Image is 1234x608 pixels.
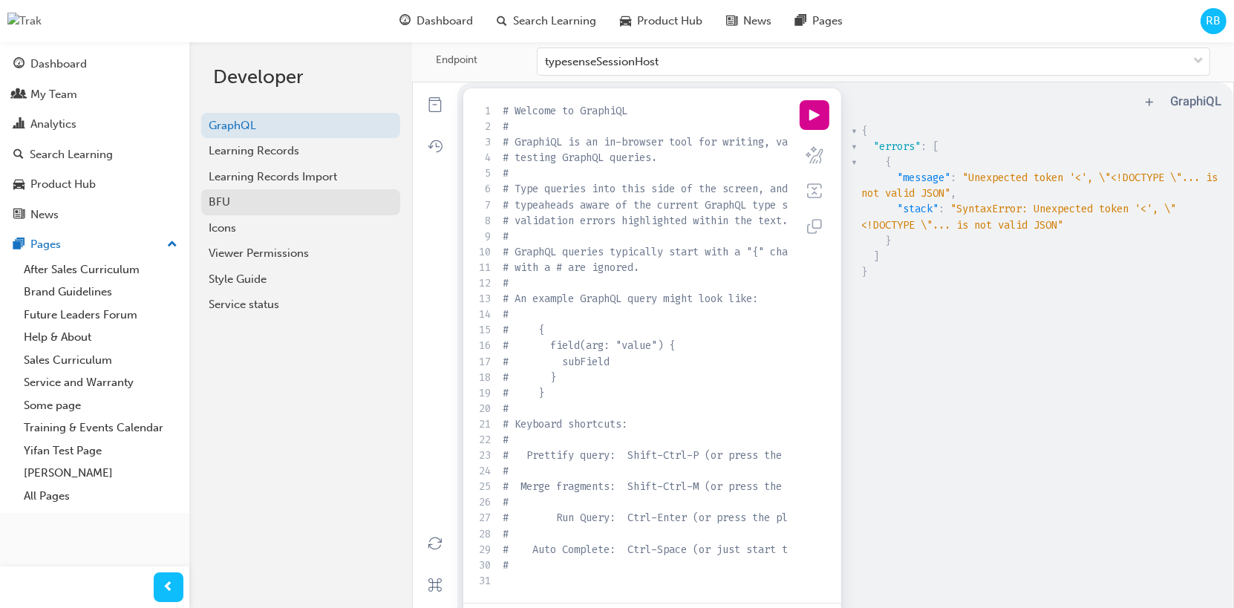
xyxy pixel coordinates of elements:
[475,244,491,260] div: 10
[503,182,936,196] span: # Type queries into this side of the screen, and you will see intelligent
[503,355,610,369] span: # subField
[6,50,183,78] a: Dashboard
[874,140,921,154] span: "errors"
[503,495,509,509] span: #
[6,141,183,169] a: Search Learning
[201,241,400,267] a: Viewer Permissions
[209,296,393,313] div: Service status
[475,401,491,416] div: 20
[475,416,491,432] div: 21
[475,510,491,526] div: 27
[886,234,892,248] span: }
[1201,8,1227,34] button: RB
[503,558,509,572] span: #
[18,485,183,508] a: All Pages
[7,13,42,30] a: Trak
[475,275,491,291] div: 12
[18,349,183,372] a: Sales Curriculum
[503,339,675,353] span: # field(arg: "value") {
[1207,13,1221,30] span: RB
[951,186,957,200] span: ,
[800,212,829,241] button: Copy query (Shift-Ctrl-C)
[503,307,509,321] span: #
[201,215,400,241] a: Icons
[475,103,491,119] div: 1
[951,171,957,185] span: :
[13,209,25,222] span: news-icon
[503,151,657,165] span: # testing GraphQL queries.
[862,265,868,279] span: }
[503,166,509,180] span: #
[545,53,659,71] div: typesenseSessionHost
[6,231,183,258] button: Pages
[18,462,183,485] a: [PERSON_NAME]
[30,116,76,133] div: Analytics
[503,386,544,400] span: # }
[18,439,183,462] a: Yifan Test Page
[800,176,829,206] button: Merge fragments into query (Shift-Ctrl-M)
[209,143,393,160] div: Learning Records
[503,464,509,478] span: #
[18,258,183,281] a: After Sales Curriculum
[18,304,183,327] a: Future Leaders Forum
[485,6,608,36] a: search-iconSearch Learning
[475,338,491,353] div: 16
[30,236,61,253] div: Pages
[419,527,451,560] button: Re-fetch GraphQL schema
[209,271,393,288] div: Style Guide
[503,214,788,228] span: # validation errors highlighted within the text.
[388,6,485,36] a: guage-iconDashboard
[13,148,24,162] span: search-icon
[213,65,388,89] h2: Developer
[163,578,174,597] span: prev-icon
[1140,93,1158,111] button: Add tab
[463,88,841,604] section: Query Editor
[475,558,491,573] div: 30
[201,138,400,164] a: Learning Records
[503,261,639,275] span: # with a # are ignored.
[886,155,892,169] span: {
[475,322,491,338] div: 15
[503,448,883,462] span: # Prettify query: Shift-Ctrl-P (or press the prettify button)
[475,166,491,181] div: 5
[795,12,806,30] span: pages-icon
[620,12,631,30] span: car-icon
[30,146,113,163] div: Search Learning
[475,463,491,479] div: 24
[933,140,939,154] span: [
[399,12,411,30] span: guage-icon
[939,202,945,216] span: :
[743,13,771,30] span: News
[800,140,829,170] button: Prettify query (Shift-Ctrl-P)
[475,197,491,213] div: 7
[513,13,596,30] span: Search Learning
[13,58,25,71] span: guage-icon
[503,433,509,447] span: #
[30,176,96,193] div: Product Hub
[503,323,544,337] span: # {
[503,276,509,290] span: #
[457,93,475,111] ul: Select active operation
[201,164,400,190] a: Learning Records Import
[30,86,77,103] div: My Team
[475,448,491,463] div: 23
[1203,94,1206,108] em: i
[18,394,183,417] a: Some page
[30,206,59,223] div: News
[475,494,491,510] div: 26
[475,150,491,166] div: 4
[6,81,183,108] a: My Team
[167,235,177,255] span: up-icon
[503,402,509,416] span: #
[419,130,451,163] button: Show History
[475,134,491,150] div: 3
[417,13,473,30] span: Dashboard
[503,543,823,557] span: # Auto Complete: Ctrl-Space (or just start typing)
[812,13,843,30] span: Pages
[503,417,627,431] span: # Keyboard shortcuts:
[436,53,477,68] div: Endpoint
[13,118,25,131] span: chart-icon
[18,416,183,439] a: Training & Events Calendar
[1170,94,1221,108] a: GraphiQL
